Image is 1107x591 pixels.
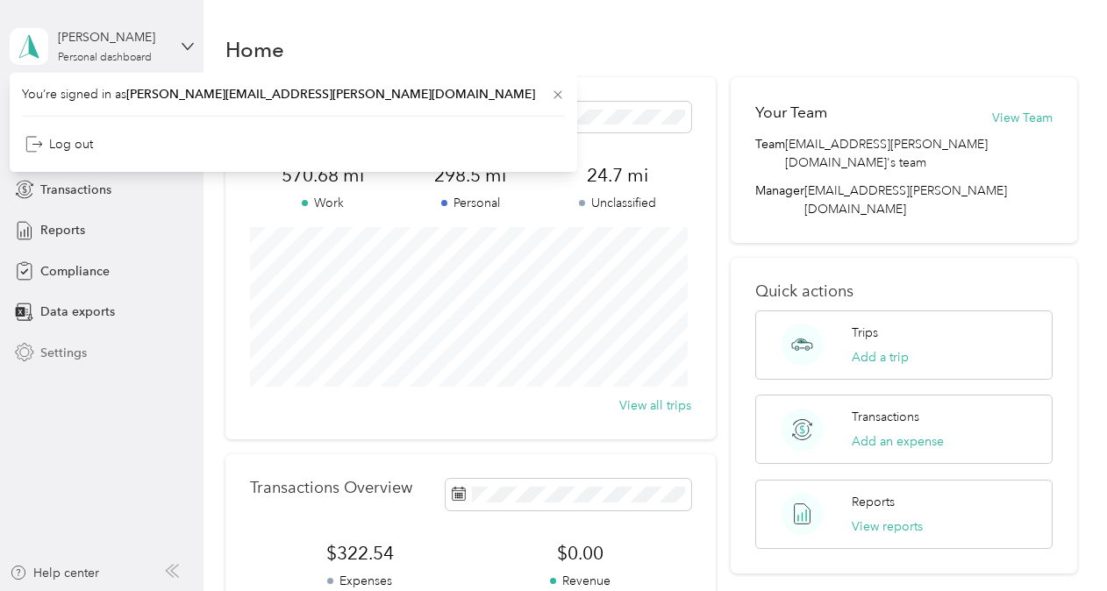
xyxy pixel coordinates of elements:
button: View Team [992,109,1053,127]
span: Manager [755,182,804,218]
span: Settings [40,344,87,362]
span: You’re signed in as [22,85,565,103]
iframe: Everlance-gr Chat Button Frame [1009,493,1107,591]
span: 298.5 mi [396,163,544,188]
p: Transactions Overview [250,479,412,497]
div: Log out [25,135,93,153]
p: Reports [852,493,895,511]
button: View all trips [619,396,691,415]
p: Work [250,194,397,212]
p: Transactions [852,408,919,426]
span: [PERSON_NAME][EMAIL_ADDRESS][PERSON_NAME][DOMAIN_NAME] [126,87,535,102]
span: $0.00 [470,541,691,566]
p: Quick actions [755,282,1052,301]
button: Add an expense [852,432,944,451]
span: 570.68 mi [250,163,397,188]
button: Add a trip [852,348,909,367]
span: [EMAIL_ADDRESS][PERSON_NAME][DOMAIN_NAME] [804,183,1007,217]
p: Personal [396,194,544,212]
div: [PERSON_NAME] [58,28,168,46]
h2: Your Team [755,102,827,124]
span: 24.7 mi [544,163,691,188]
h1: Home [225,40,284,59]
button: View reports [852,517,923,536]
span: [EMAIL_ADDRESS][PERSON_NAME][DOMAIN_NAME]'s team [785,135,1052,172]
p: Trips [852,324,878,342]
span: Compliance [40,262,110,281]
p: Expenses [250,572,471,590]
span: Reports [40,221,85,239]
p: Revenue [470,572,691,590]
p: Unclassified [544,194,691,212]
button: Help center [10,564,99,582]
span: Transactions [40,181,111,199]
span: $322.54 [250,541,471,566]
span: Data exports [40,303,115,321]
span: Team [755,135,785,172]
div: Personal dashboard [58,53,152,63]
